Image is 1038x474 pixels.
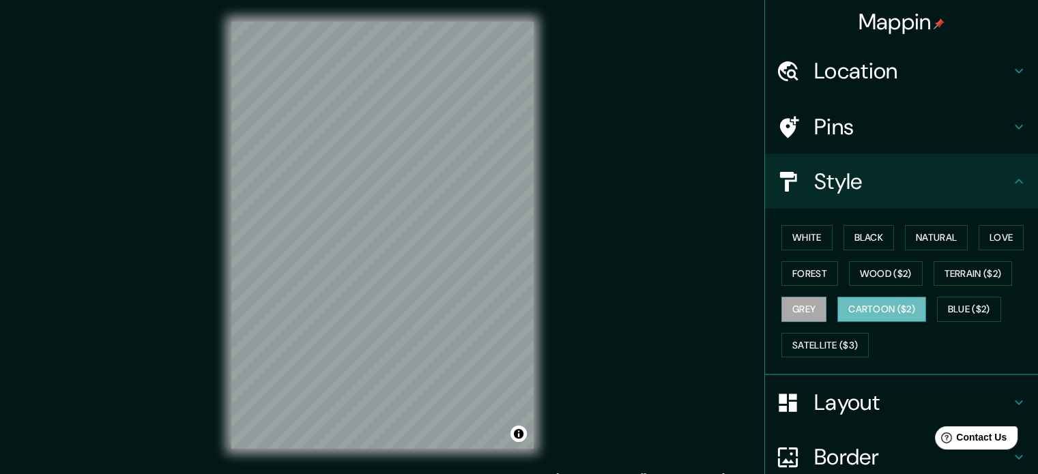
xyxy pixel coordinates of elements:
button: Satellite ($3) [781,333,869,358]
img: pin-icon.png [934,18,945,29]
h4: Pins [814,113,1011,140]
iframe: Help widget launcher [917,421,1023,459]
h4: Location [814,57,1011,85]
button: Wood ($2) [849,261,923,286]
h4: Border [814,443,1011,471]
div: Layout [765,375,1038,430]
button: Natural [905,225,968,250]
button: Toggle attribution [510,426,527,442]
h4: Layout [814,389,1011,416]
h4: Mappin [859,8,945,35]
h4: Style [814,168,1011,195]
button: Black [844,225,895,250]
button: Love [979,225,1024,250]
button: Grey [781,297,826,322]
button: Forest [781,261,838,286]
button: Cartoon ($2) [837,297,926,322]
button: Terrain ($2) [934,261,1013,286]
div: Location [765,44,1038,98]
button: Blue ($2) [937,297,1001,322]
div: Pins [765,100,1038,154]
button: White [781,225,833,250]
div: Style [765,154,1038,209]
canvas: Map [231,22,534,449]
